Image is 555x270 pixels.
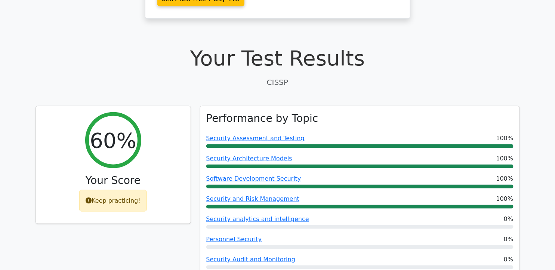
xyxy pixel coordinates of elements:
[496,154,514,163] span: 100%
[36,46,520,71] h1: Your Test Results
[504,235,513,244] span: 0%
[206,135,305,142] a: Security Assessment and Testing
[206,256,296,263] a: Security Audit and Monitoring
[496,134,514,143] span: 100%
[90,128,136,153] h2: 60%
[206,112,318,125] h3: Performance by Topic
[206,155,292,162] a: Security Architecture Models
[504,215,513,224] span: 0%
[496,174,514,183] span: 100%
[504,255,513,264] span: 0%
[206,215,309,223] a: Security analytics and intelligence
[496,194,514,203] span: 100%
[36,77,520,88] p: CISSP
[206,236,262,243] a: Personnel Security
[206,175,301,182] a: Software Development Security
[42,174,185,187] h3: Your Score
[79,190,147,212] div: Keep practicing!
[206,195,300,202] a: Security and Risk Management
